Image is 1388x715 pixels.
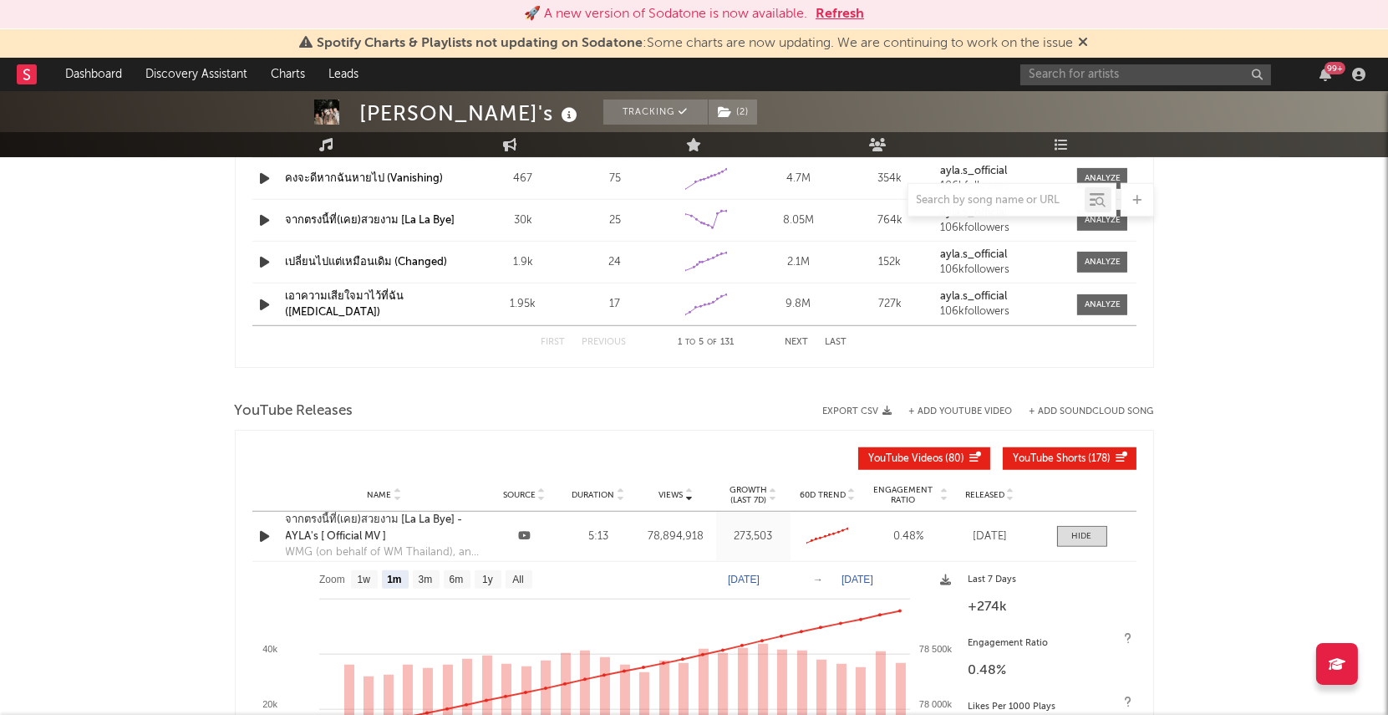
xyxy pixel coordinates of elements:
[940,291,1065,303] a: ayla.s_official
[940,181,1065,192] div: 106k followers
[367,490,391,500] span: Name
[262,699,277,709] text: 20k
[582,338,627,347] button: Previous
[482,575,493,586] text: 1y
[708,100,758,125] span: ( 2 )
[707,339,717,346] span: of
[892,407,1013,416] div: + Add YouTube Video
[286,215,455,226] a: จากตรงนี้ที่(เคย)สวยงาม [La La Bye]
[730,495,767,505] p: (Last 7d)
[573,296,657,313] div: 17
[848,296,932,313] div: 727k
[449,575,463,586] text: 6m
[940,264,1065,276] div: 106k followers
[756,254,840,271] div: 2.1M
[566,529,632,545] div: 5:13
[720,529,786,545] div: 273,503
[541,338,566,347] button: First
[848,212,932,229] div: 764k
[1003,447,1136,470] button: YouTube Shorts(178)
[1020,64,1271,85] input: Search for artists
[573,212,657,229] div: 25
[357,575,370,586] text: 1w
[969,661,1128,681] div: 0.48 %
[603,100,708,125] button: Tracking
[319,575,345,586] text: Zoom
[1014,454,1086,464] span: YouTube Shorts
[235,401,353,421] span: YouTube Releases
[940,249,1065,261] a: ayla.s_official
[572,490,614,500] span: Duration
[869,529,948,545] div: 0.48 %
[908,194,1085,207] input: Search by song name or URL
[969,570,1128,590] div: Last 7 Days
[318,37,643,50] span: Spotify Charts & Playlists not updating on Sodatone
[940,166,1007,176] strong: ayla.s_official
[1030,407,1154,416] button: + Add SoundCloud Song
[418,575,432,586] text: 3m
[286,544,483,561] div: WMG (on behalf of WM Thailand), and 1 Music Rights Societies
[1324,62,1345,74] div: 99 +
[573,171,657,187] div: 75
[756,171,840,187] div: 4.7M
[1319,68,1331,81] button: 99+
[969,597,1128,617] div: +274k
[730,485,767,495] p: Growth
[286,257,448,268] a: เปลี่ยนไปแต่เหมือนเดิม (Changed)
[1079,37,1089,50] span: Dismiss
[481,171,565,187] div: 467
[816,4,864,24] button: Refresh
[728,574,760,585] text: [DATE]
[481,296,565,313] div: 1.95k
[965,490,1004,500] span: Released
[658,490,683,500] span: Views
[813,574,823,585] text: →
[259,58,317,91] a: Charts
[709,100,757,125] button: (2)
[481,212,565,229] div: 30k
[848,254,932,271] div: 152k
[685,339,695,346] span: to
[639,529,712,545] div: 78,894,918
[823,406,892,416] button: Export CSV
[858,447,990,470] button: YouTube Videos(80)
[841,574,873,585] text: [DATE]
[286,173,444,184] a: คงจะดีหากฉันหายไป (Vanishing)
[1013,407,1154,416] button: + Add SoundCloud Song
[262,644,277,654] text: 40k
[524,4,807,24] div: 🚀 A new version of Sodatone is now available.
[756,212,840,229] div: 8.05M
[848,171,932,187] div: 354k
[756,296,840,313] div: 9.8M
[869,485,938,505] span: Engagement Ratio
[940,222,1065,234] div: 106k followers
[869,454,943,464] span: YouTube Videos
[918,644,952,654] text: 78 500k
[940,166,1065,177] a: ayla.s_official
[286,291,404,319] a: เอาความเสียใจมาไว้ที่ฉัน ([MEDICAL_DATA])
[573,254,657,271] div: 24
[1014,454,1111,464] span: ( 178 )
[826,338,847,347] button: Last
[940,207,1007,218] strong: ayla.s_official
[53,58,134,91] a: Dashboard
[134,58,259,91] a: Discovery Assistant
[940,291,1007,302] strong: ayla.s_official
[360,100,582,127] div: [PERSON_NAME]'s
[387,575,401,586] text: 1m
[512,575,523,586] text: All
[318,37,1074,50] span: : Some charts are now updating. We are continuing to work on the issue
[957,529,1024,545] div: [DATE]
[481,254,565,271] div: 1.9k
[786,338,809,347] button: Next
[940,249,1007,260] strong: ayla.s_official
[286,512,483,544] a: จากตรงนี้ที่(เคย)สวยงาม [La La Bye] - AYLA's [ Official MV ]
[317,58,370,91] a: Leads
[969,634,1128,654] div: Engagement Ratio
[660,333,752,353] div: 1 5 131
[940,306,1065,318] div: 106k followers
[918,699,952,709] text: 78 000k
[503,490,536,500] span: Source
[909,407,1013,416] button: + Add YouTube Video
